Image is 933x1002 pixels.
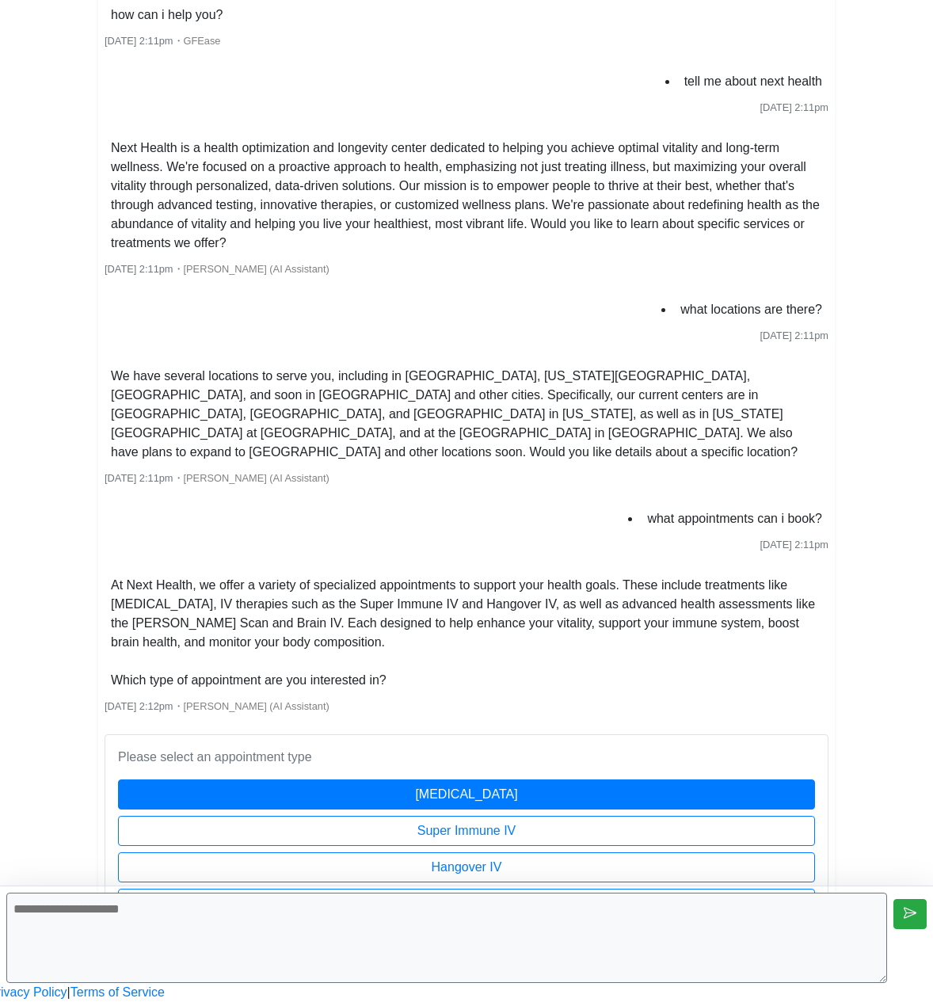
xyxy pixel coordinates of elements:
li: how can i help you? [105,2,229,28]
span: [PERSON_NAME] (AI Assistant) [184,700,329,712]
small: ・ [105,35,220,47]
button: Hangover IV [118,852,815,882]
span: [DATE] 2:11pm [105,35,173,47]
span: [DATE] 2:12pm [105,700,173,712]
li: tell me about next health [678,69,828,94]
li: At Next Health, we offer a variety of specialized appointments to support your health goals. Thes... [105,573,828,693]
li: We have several locations to serve you, including in [GEOGRAPHIC_DATA], [US_STATE][GEOGRAPHIC_DAT... [105,364,828,465]
li: Next Health is a health optimization and longevity center dedicated to helping you achieve optima... [105,135,828,256]
button: [MEDICAL_DATA] [118,779,815,810]
small: ・ [105,700,329,712]
button: Super Immune IV [118,816,815,846]
small: ・ [105,472,329,484]
span: [DATE] 2:11pm [105,472,173,484]
span: GFEase [184,35,221,47]
small: ・ [105,263,329,275]
span: [DATE] 2:11pm [760,539,828,551]
p: Please select an appointment type [118,748,815,767]
li: what appointments can i book? [641,506,828,531]
span: [PERSON_NAME] (AI Assistant) [184,472,329,484]
span: [DATE] 2:11pm [105,263,173,275]
span: [DATE] 2:11pm [760,101,828,113]
li: what locations are there? [674,297,828,322]
span: [DATE] 2:11pm [760,330,828,341]
span: [PERSON_NAME] (AI Assistant) [184,263,329,275]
